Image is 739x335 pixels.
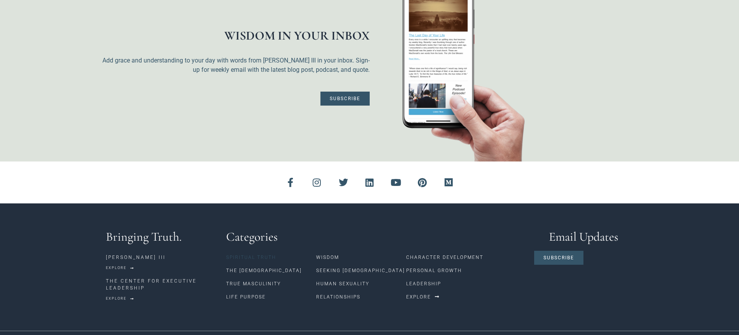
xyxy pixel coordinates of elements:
[106,266,126,270] span: Explore
[406,264,526,277] a: Personal Growth
[102,30,370,42] h1: WISDOM IN YOUR INBOX
[316,277,406,290] a: Human Sexuality
[106,254,219,261] p: [PERSON_NAME] III
[316,251,406,304] nav: Menu
[226,277,316,290] a: True Masculinity
[406,277,526,290] a: Leadership
[226,251,316,304] nav: Menu
[330,96,360,101] span: Subscribe
[106,297,126,300] span: Explore
[543,255,574,260] span: Subscribe
[406,290,440,304] a: Explore
[406,251,526,264] a: Character Development
[316,290,406,304] a: Relationships
[226,251,316,264] a: Spiritual Truth
[226,231,526,243] h3: Categories
[106,278,219,292] p: THE CENTER FOR EXECUTIVE LEADERSHIP
[534,251,583,265] a: Subscribe
[316,251,406,264] a: Wisdom
[226,290,316,304] a: Life Purpose
[106,264,134,273] a: Explore
[320,92,370,106] a: Subscribe
[106,231,219,243] h3: Bringing Truth.
[106,294,134,303] a: Explore
[102,56,370,75] p: Add grace and understanding to your day with words from [PERSON_NAME] III in your inbox. Sign-up ...
[226,264,316,277] a: The [DEMOGRAPHIC_DATA]
[316,264,406,277] a: Seeking [DEMOGRAPHIC_DATA]
[406,251,526,290] nav: Menu
[406,295,431,299] span: Explore
[534,231,633,243] h3: Email Updates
